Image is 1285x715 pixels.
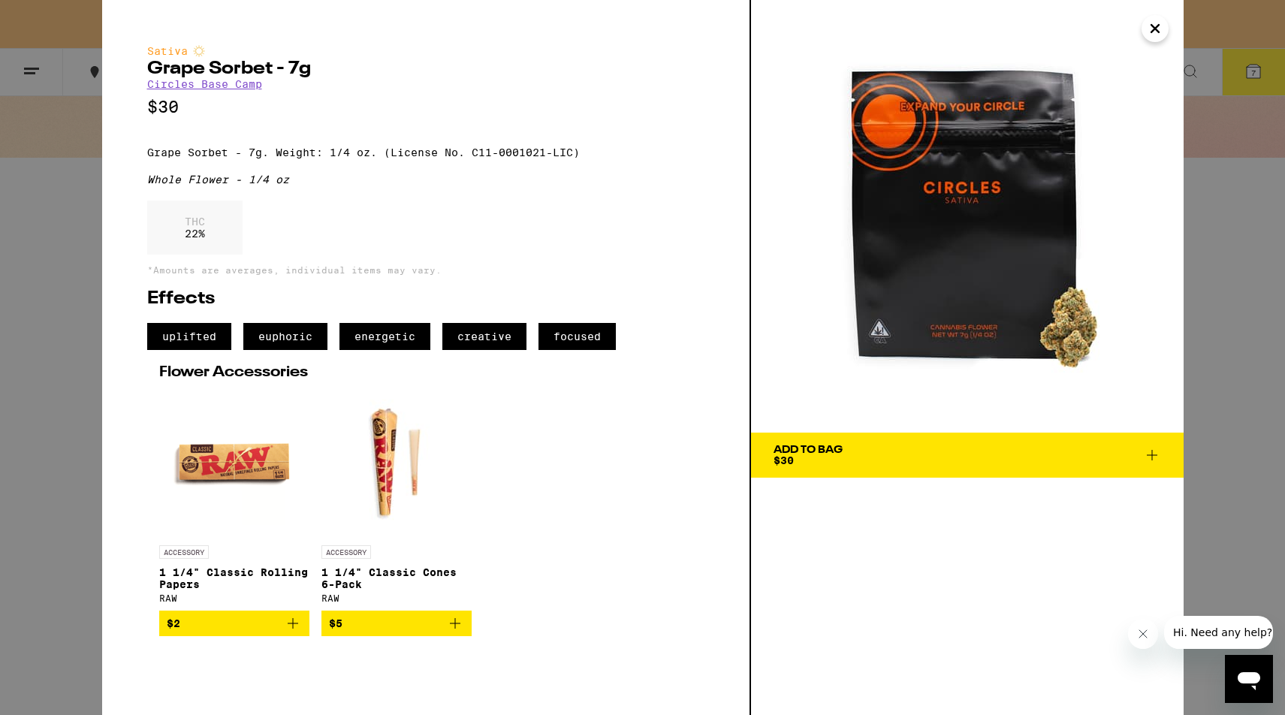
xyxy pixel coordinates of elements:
[159,365,692,380] h2: Flower Accessories
[321,388,472,538] img: RAW - 1 1/4" Classic Cones 6-Pack
[159,545,209,559] p: ACCESSORY
[147,290,704,308] h2: Effects
[147,98,704,116] p: $30
[147,146,704,158] p: Grape Sorbet - 7g. Weight: 1/4 oz. (License No. C11-0001021-LIC)
[751,433,1184,478] button: Add To Bag$30
[321,566,472,590] p: 1 1/4" Classic Cones 6-Pack
[321,593,472,603] div: RAW
[167,617,180,629] span: $2
[159,388,309,538] img: RAW - 1 1/4" Classic Rolling Papers
[159,388,309,611] a: Open page for 1 1/4" Classic Rolling Papers from RAW
[774,445,843,455] div: Add To Bag
[193,45,205,57] img: sativaColor.svg
[147,78,262,90] a: Circles Base Camp
[321,611,472,636] button: Add to bag
[243,323,327,350] span: euphoric
[1225,655,1273,703] iframe: Button to launch messaging window
[339,323,430,350] span: energetic
[147,173,704,186] div: Whole Flower - 1/4 oz
[442,323,526,350] span: creative
[1142,15,1169,42] button: Close
[329,617,342,629] span: $5
[321,388,472,611] a: Open page for 1 1/4" Classic Cones 6-Pack from RAW
[147,265,704,275] p: *Amounts are averages, individual items may vary.
[1128,619,1158,649] iframe: Close message
[147,201,243,255] div: 22 %
[321,545,371,559] p: ACCESSORY
[1164,616,1273,649] iframe: Message from company
[538,323,616,350] span: focused
[147,323,231,350] span: uplifted
[159,593,309,603] div: RAW
[147,45,704,57] div: Sativa
[185,216,205,228] p: THC
[159,566,309,590] p: 1 1/4" Classic Rolling Papers
[147,60,704,78] h2: Grape Sorbet - 7g
[774,454,794,466] span: $30
[159,611,309,636] button: Add to bag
